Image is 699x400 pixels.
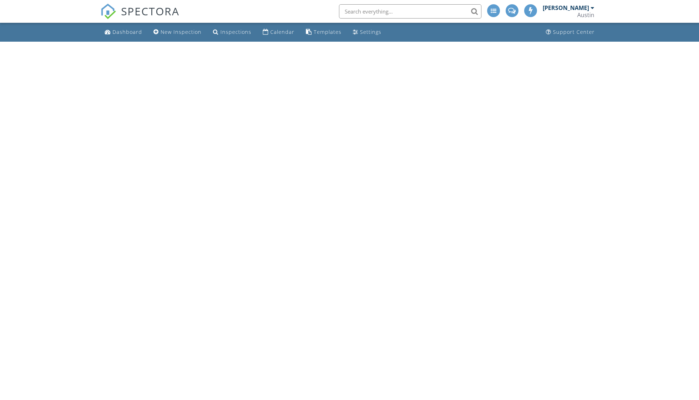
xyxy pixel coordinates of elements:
a: Settings [350,26,384,39]
div: Dashboard [113,28,142,35]
span: SPECTORA [121,4,179,19]
div: Settings [360,28,381,35]
a: Calendar [260,26,297,39]
div: Inspections [220,28,251,35]
a: Dashboard [102,26,145,39]
div: [PERSON_NAME] [543,4,589,11]
img: The Best Home Inspection Software - Spectora [100,4,116,19]
a: SPECTORA [100,10,179,25]
a: Templates [303,26,344,39]
input: Search everything... [339,4,481,19]
a: Inspections [210,26,254,39]
a: Support Center [543,26,598,39]
a: New Inspection [151,26,204,39]
div: Austin [577,11,594,19]
div: Templates [314,28,341,35]
div: Calendar [270,28,294,35]
div: Support Center [553,28,595,35]
div: New Inspection [161,28,202,35]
